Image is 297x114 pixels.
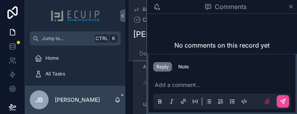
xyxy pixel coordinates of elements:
a: All Tasks [30,67,121,81]
a: Back to All Projects [133,6,186,13]
img: App logo [51,9,100,22]
div: scrollable content [25,46,125,86]
p: [PERSON_NAME] [55,96,100,104]
div: Note [178,64,189,70]
span: Utility [143,101,156,107]
a: Home [30,51,121,65]
span: All Tasks [45,71,65,77]
span: Back to All Projects [143,6,186,13]
span: Ctrl [95,35,109,42]
a: Completed Projects [133,16,194,24]
span: Comments [215,2,246,11]
span: Home [45,55,59,61]
button: Jump to...CtrlK [30,31,121,46]
span: Jump to... [42,35,92,42]
button: Reply [153,62,172,72]
h2: No comments on this record yet [174,40,270,50]
span: Details [139,50,158,57]
button: Note [175,62,192,72]
a: Alachua [143,79,164,86]
span: JB [35,95,43,105]
span: AHJ [143,64,153,70]
span: Completed Projects [143,16,194,24]
h1: [PERSON_NAME] [133,29,197,40]
span: K [110,35,117,42]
